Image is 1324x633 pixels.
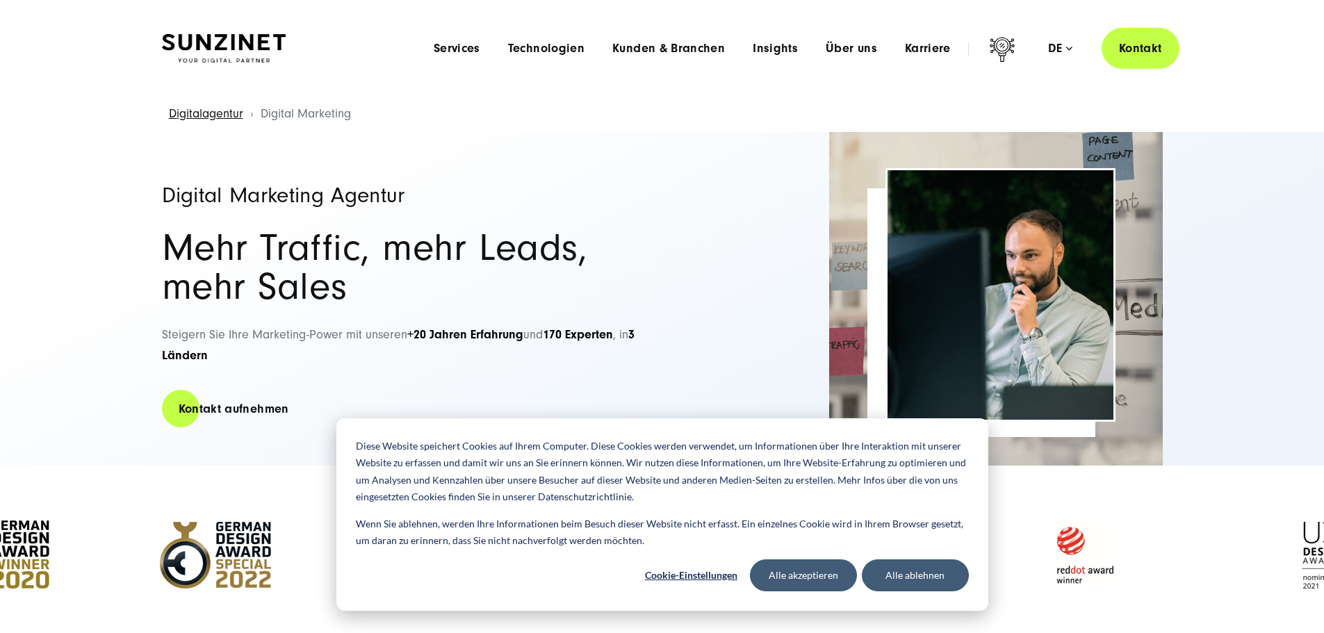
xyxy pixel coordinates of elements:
[508,42,585,56] a: Technologien
[142,513,288,597] img: German Design Award Speacial - Full Service Digitalagentur SUNZINET
[638,559,745,591] button: Cookie-Einstellungen
[905,42,951,56] a: Karriere
[750,559,857,591] button: Alle akzeptieren
[162,389,306,429] a: Kontakt aufnehmen
[888,170,1113,420] img: Full-Service Digitalagentur SUNZINET - Digital Marketing
[543,327,613,342] strong: 170 Experten
[434,42,480,56] a: Services
[753,42,798,56] a: Insights
[162,229,648,306] h2: Mehr Traffic, mehr Leads, mehr Sales
[162,184,648,206] h1: Digital Marketing Agentur
[356,438,969,506] p: Diese Website speichert Cookies auf Ihrem Computer. Diese Cookies werden verwendet, um Informatio...
[1048,42,1072,56] div: de
[336,418,988,611] div: Cookie banner
[356,516,969,550] p: Wenn Sie ablehnen, werden Ihre Informationen beim Besuch dieser Website nicht erfasst. Ein einzel...
[612,42,725,56] a: Kunden & Branchen
[169,106,243,121] a: Digitalagentur
[162,327,635,363] span: Steigern Sie Ihre Marketing-Power mit unseren und , in
[829,132,1163,466] img: Full-Service Digitalagentur SUNZINET - Digital Marketing_2
[1102,28,1179,69] a: Kontakt
[826,42,877,56] a: Über uns
[261,106,351,121] span: Digital Marketing
[1011,513,1157,597] img: Reddot Award Winner - Full Service Digitalagentur SUNZINET
[862,559,969,591] button: Alle ablehnen
[162,34,286,63] img: SUNZINET Full Service Digital Agentur
[407,327,523,342] strong: +20 Jahren Erfahrung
